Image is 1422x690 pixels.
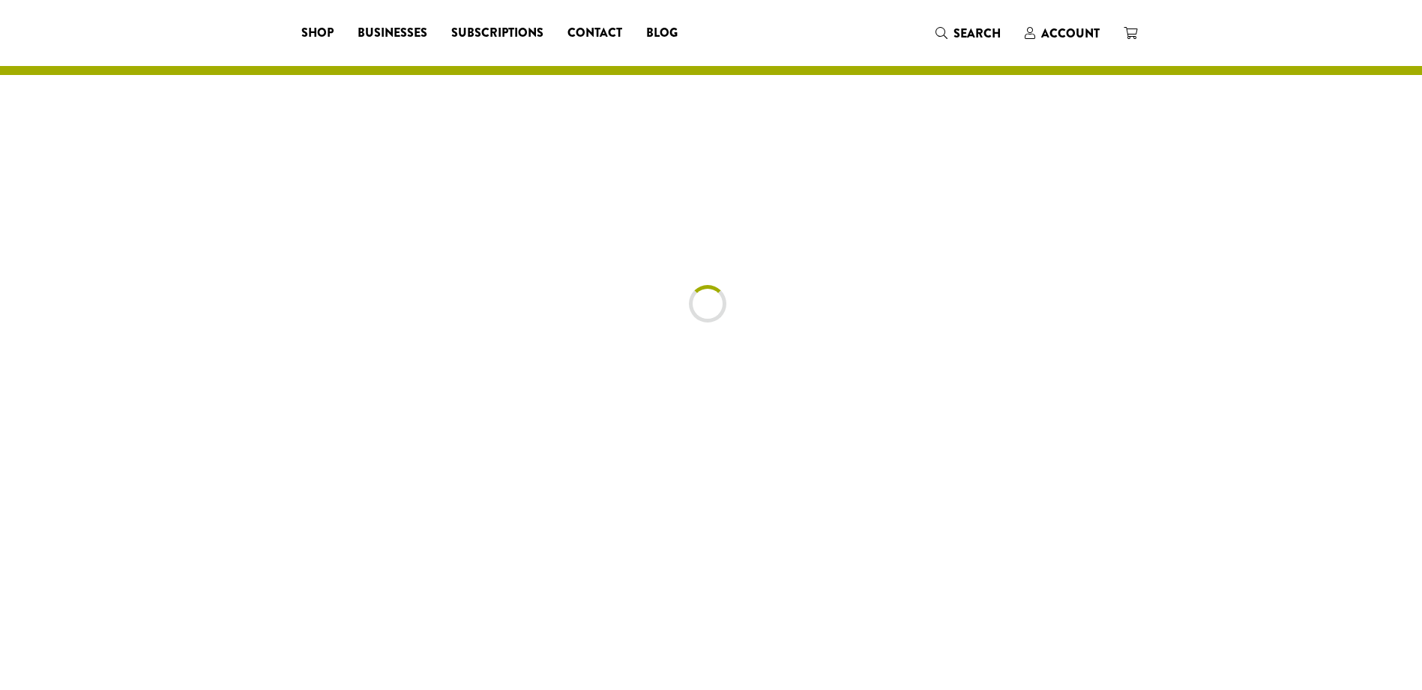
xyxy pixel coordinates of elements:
[451,24,543,43] span: Subscriptions
[1041,25,1100,42] span: Account
[646,24,678,43] span: Blog
[555,21,634,45] a: Contact
[634,21,690,45] a: Blog
[358,24,427,43] span: Businesses
[924,21,1013,46] a: Search
[953,25,1001,42] span: Search
[567,24,622,43] span: Contact
[439,21,555,45] a: Subscriptions
[1013,21,1112,46] a: Account
[346,21,439,45] a: Businesses
[289,21,346,45] a: Shop
[301,24,334,43] span: Shop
